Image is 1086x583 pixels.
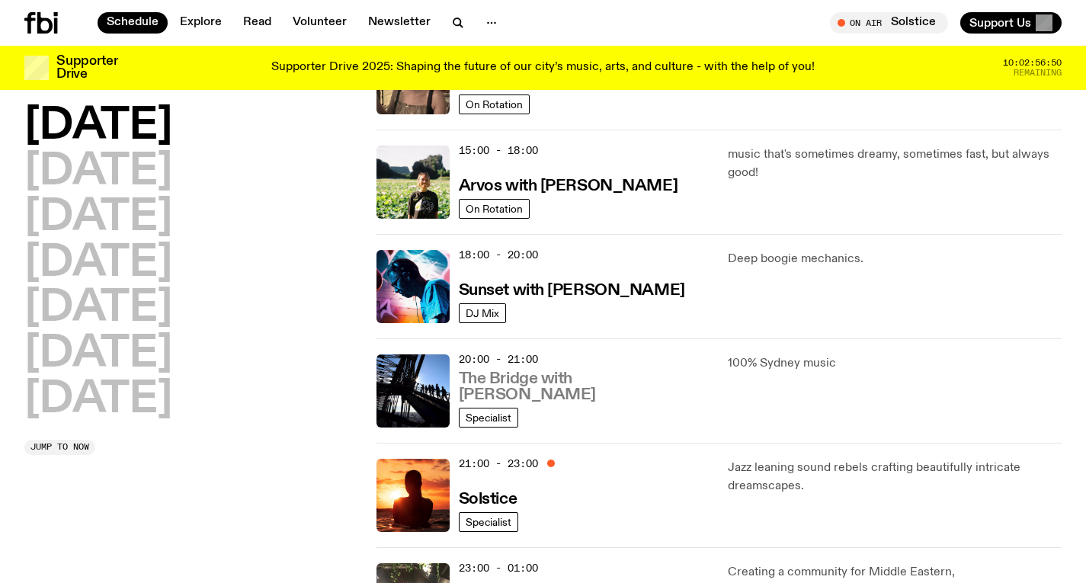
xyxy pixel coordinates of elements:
p: Jazz leaning sound rebels crafting beautifully intricate dreamscapes. [728,459,1062,495]
button: [DATE] [24,105,172,148]
a: Volunteer [284,12,356,34]
a: Specialist [459,512,518,532]
a: Arvos with [PERSON_NAME] [459,175,678,194]
a: On Rotation [459,94,530,114]
span: Support Us [969,16,1031,30]
img: A girl standing in the ocean as waist level, staring into the rise of the sun. [376,459,450,532]
img: Simon Caldwell stands side on, looking downwards. He has headphones on. Behind him is a brightly ... [376,250,450,323]
p: Supporter Drive 2025: Shaping the future of our city’s music, arts, and culture - with the help o... [271,61,815,75]
span: Remaining [1014,69,1062,77]
span: 20:00 - 21:00 [459,352,538,367]
button: [DATE] [24,379,172,421]
img: Bri is smiling and wearing a black t-shirt. She is standing in front of a lush, green field. Ther... [376,146,450,219]
h3: Supporter Drive [56,55,117,81]
span: Specialist [466,516,511,527]
a: Explore [171,12,231,34]
a: Specialist [459,408,518,428]
a: Solstice [459,489,517,508]
button: [DATE] [24,287,172,330]
img: People climb Sydney's Harbour Bridge [376,354,450,428]
a: Schedule [98,12,168,34]
button: On AirSolstice [830,12,948,34]
button: [DATE] [24,242,172,285]
span: DJ Mix [466,307,499,319]
span: 10:02:56:50 [1003,59,1062,67]
a: On Rotation [459,199,530,219]
span: On Rotation [466,203,523,214]
p: music that's sometimes dreamy, sometimes fast, but always good! [728,146,1062,182]
p: Deep boogie mechanics. [728,250,1062,268]
button: [DATE] [24,197,172,239]
h3: The Bridge with [PERSON_NAME] [459,371,710,403]
a: Sunset with [PERSON_NAME] [459,280,685,299]
button: [DATE] [24,333,172,376]
a: Read [234,12,280,34]
h3: Arvos with [PERSON_NAME] [459,178,678,194]
p: 100% Sydney music [728,354,1062,373]
a: DJ Mix [459,303,506,323]
span: 15:00 - 18:00 [459,143,538,158]
h3: Sunset with [PERSON_NAME] [459,283,685,299]
button: Jump to now [24,440,95,455]
span: On Rotation [466,98,523,110]
span: 18:00 - 20:00 [459,248,538,262]
h3: Solstice [459,492,517,508]
a: The Bridge with [PERSON_NAME] [459,368,710,403]
button: [DATE] [24,151,172,194]
span: Specialist [466,412,511,423]
button: Support Us [960,12,1062,34]
a: Newsletter [359,12,440,34]
span: 21:00 - 23:00 [459,456,538,471]
span: Jump to now [30,443,89,451]
span: 23:00 - 01:00 [459,561,538,575]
